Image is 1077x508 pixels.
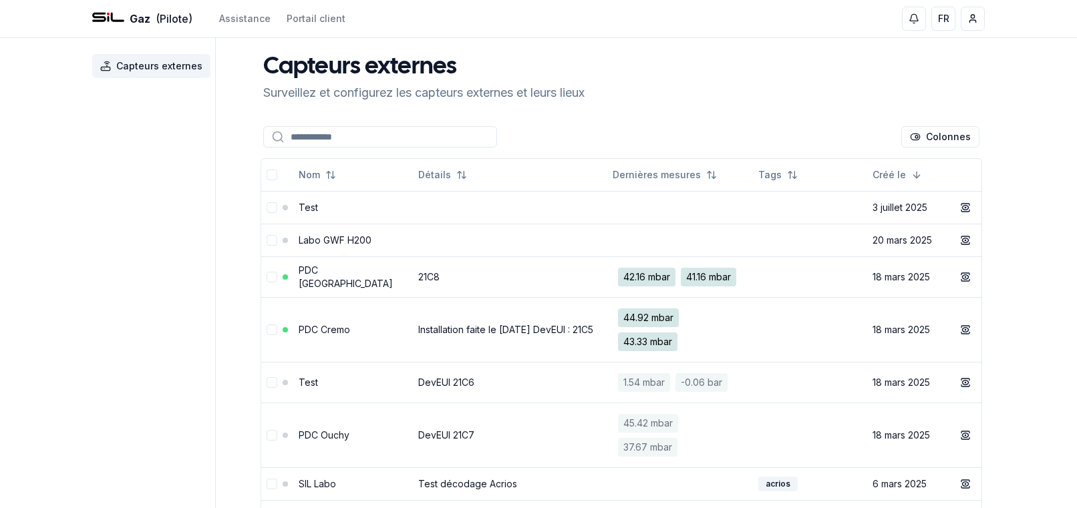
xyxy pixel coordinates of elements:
[267,170,277,180] button: Tout sélectionner
[299,202,318,213] a: Test
[92,3,124,35] img: SIL - Gaz Logo
[156,11,192,27] span: (Pilote)
[299,264,393,289] a: PDC [GEOGRAPHIC_DATA]
[299,478,336,489] a: SIL Labo
[219,12,271,25] a: Assistance
[92,11,192,27] a: Gaz(Pilote)
[418,168,451,182] span: Détails
[867,403,949,467] td: 18 mars 2025
[299,376,318,388] a: Test
[613,409,748,462] a: 45.42 mbar37.67 mbar
[287,12,345,25] a: Portail client
[618,373,670,392] span: 1.54 mbar
[267,479,277,489] button: Sélectionner la ligne
[867,362,949,403] td: 18 mars 2025
[873,168,906,182] span: Créé le
[267,202,277,213] button: Sélectionner la ligne
[267,235,277,246] button: Sélectionner la ligne
[613,168,701,182] span: Dernières mesures
[418,376,474,388] a: DevEUI 21C6
[92,54,216,78] a: Capteurs externes
[267,430,277,441] button: Sélectionner la ligne
[605,164,725,186] button: Not sorted. Click to sort ascending.
[263,83,585,102] p: Surveillez et configurez les capteurs externes et leurs lieux
[938,12,949,25] span: FR
[901,126,979,148] button: Cocher les colonnes
[618,308,679,327] span: 44.92 mbar
[618,332,677,351] span: 43.33 mbar
[418,429,474,441] a: DevEUI 21C7
[116,59,202,73] span: Capteurs externes
[867,224,949,256] td: 20 mars 2025
[299,234,371,246] a: Labo GWF H200
[867,297,949,362] td: 18 mars 2025
[931,7,955,31] button: FR
[618,268,675,286] span: 42.16 mbar
[618,414,678,433] span: 45.42 mbar
[299,324,350,335] a: PDC Cremo
[867,256,949,297] td: 18 mars 2025
[410,164,475,186] button: Not sorted. Click to sort ascending.
[681,268,736,286] span: 41.16 mbar
[299,429,349,441] a: PDC Ouchy
[291,164,344,186] button: Not sorted. Click to sort ascending.
[418,478,517,489] a: Test décodage Acrios
[758,477,798,491] div: acrios
[613,262,748,292] a: 42.16 mbar41.16 mbar
[130,11,150,27] span: Gaz
[618,438,677,457] span: 37.67 mbar
[758,168,782,182] span: Tags
[418,324,593,335] a: Installation faite le [DATE] DevEUI : 21C5
[675,373,728,392] span: -0.06 bar
[418,271,440,282] a: 21C8
[267,377,277,388] button: Sélectionner la ligne
[267,324,277,335] button: Sélectionner la ligne
[263,54,585,81] h1: Capteurs externes
[867,191,949,224] td: 3 juillet 2025
[613,368,748,397] a: 1.54 mbar-0.06 bar
[267,272,277,282] button: Sélectionner la ligne
[299,168,320,182] span: Nom
[867,467,949,500] td: 6 mars 2025
[865,164,930,186] button: Sorted descending. Click to sort ascending.
[613,303,748,356] a: 44.92 mbar43.33 mbar
[750,164,806,186] button: Not sorted. Click to sort ascending.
